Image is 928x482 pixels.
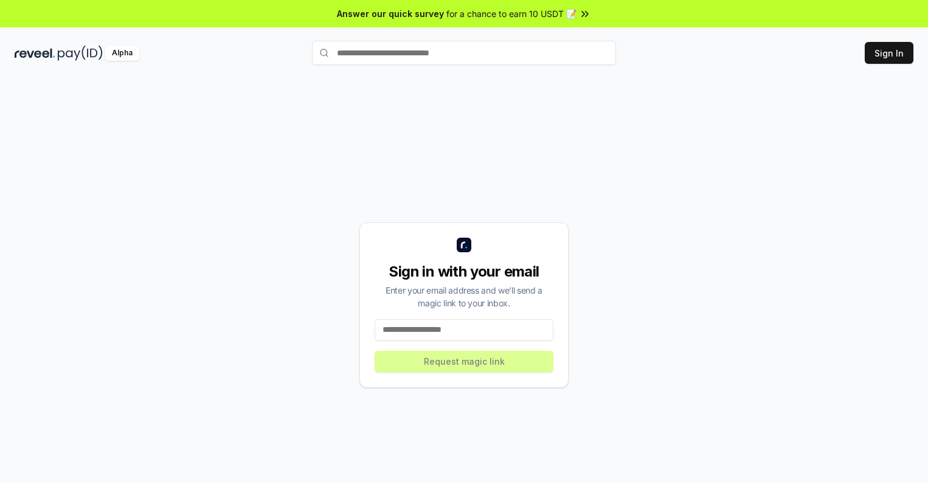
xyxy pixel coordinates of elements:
[15,46,55,61] img: reveel_dark
[337,7,444,20] span: Answer our quick survey
[446,7,577,20] span: for a chance to earn 10 USDT 📝
[375,284,553,309] div: Enter your email address and we’ll send a magic link to your inbox.
[375,262,553,281] div: Sign in with your email
[865,42,913,64] button: Sign In
[58,46,103,61] img: pay_id
[457,238,471,252] img: logo_small
[105,46,139,61] div: Alpha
